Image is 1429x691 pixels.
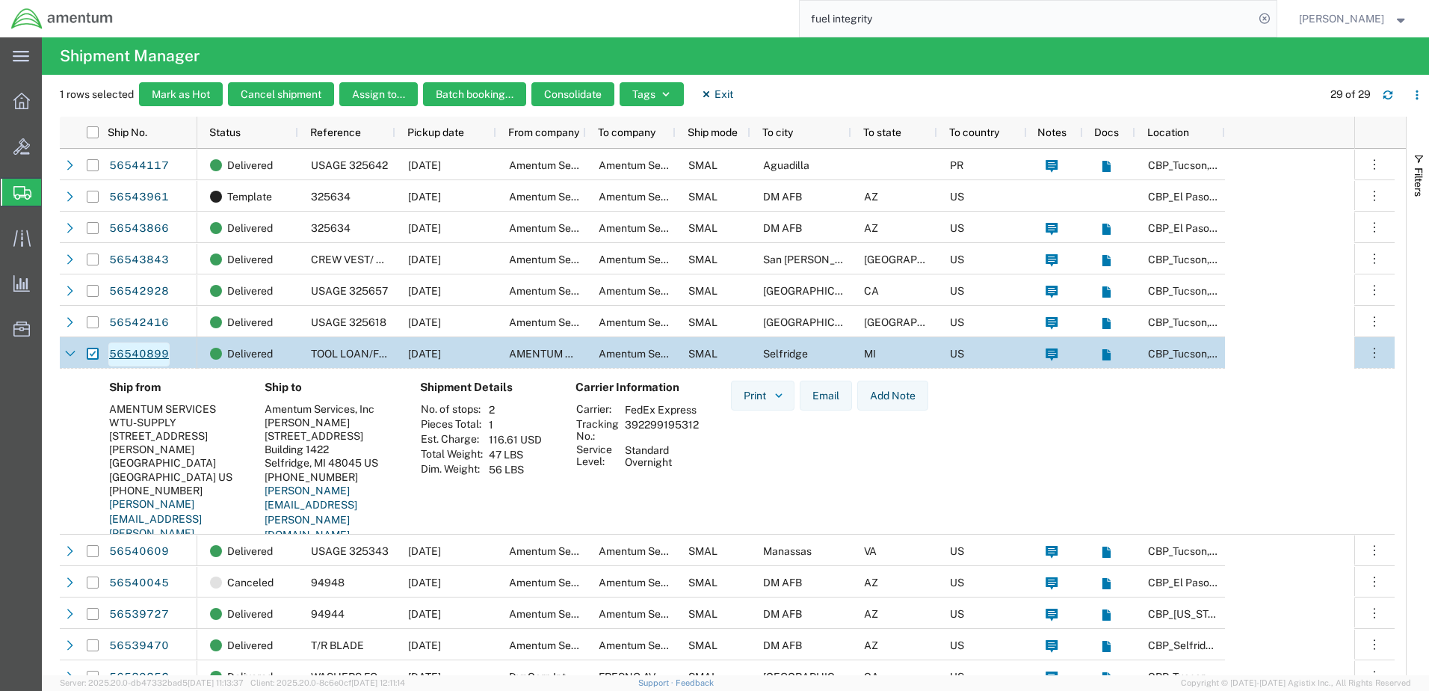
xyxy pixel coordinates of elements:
[688,191,717,203] span: SMAL
[575,443,620,470] th: Service Level:
[311,316,386,328] span: USAGE 325618
[10,7,114,30] img: logo
[1148,639,1389,651] span: CBP_Selfridge, MI_Great Lakes_DTM
[763,191,802,203] span: DM AFB
[763,639,802,651] span: DM AFB
[227,535,273,567] span: Delivered
[408,254,441,265] span: 08/19/2025
[688,348,717,360] span: SMAL
[864,671,879,683] span: CA
[763,316,870,328] span: El Paso
[408,348,441,360] span: 08/19/2025
[108,634,170,658] a: 56539470
[60,678,244,687] span: Server: 2025.20.0-db47332bad5
[109,470,241,484] div: [GEOGRAPHIC_DATA] US
[1148,608,1362,620] span: CBP_Oklahoma City, OK_NATC_OPS
[408,222,441,234] span: 08/19/2025
[227,275,273,307] span: Delivered
[763,285,870,297] span: NAS North Island
[484,447,547,462] td: 47 LBS
[950,671,964,683] span: US
[311,222,351,234] span: 325634
[227,212,273,244] span: Delivered
[108,666,170,690] a: 56539352
[950,191,964,203] span: US
[509,639,619,651] span: Amentum Services, Inc
[484,462,547,477] td: 56 LBS
[420,381,552,394] h4: Shipment Details
[108,126,147,138] span: Ship No.
[1148,222,1321,234] span: CBP_El Paso, TX_NLS_EFO
[311,639,364,651] span: T/R BLADE
[509,222,619,234] span: Amentum Services, Inc
[864,639,878,651] span: AZ
[1148,545,1318,557] span: CBP_Tucson, AZ_WTU
[311,254,415,265] span: CREW VEST/ 6 EACH
[599,545,709,557] span: Amentum Services, Inc
[227,181,272,212] span: Template
[209,126,241,138] span: Status
[509,254,619,265] span: Amentum Services, Inc
[864,577,878,589] span: AZ
[763,545,812,557] span: Manassas
[575,402,620,417] th: Carrier:
[763,254,869,265] span: San Angelo
[509,348,616,360] span: AMENTUM SERVICES
[1148,254,1318,265] span: CBP_Tucson, AZ_WTU
[188,678,244,687] span: [DATE] 11:13:37
[60,37,200,75] h4: Shipment Manager
[762,126,793,138] span: To city
[227,150,273,181] span: Delivered
[599,159,709,171] span: Amentum Services, Inc
[509,545,619,557] span: Amentum Services, Inc
[108,571,170,595] a: 56540045
[1181,677,1411,690] span: Copyright © [DATE]-[DATE] Agistix Inc., All Rights Reserved
[139,82,223,106] button: Mark as Hot
[108,154,170,178] a: 56544117
[108,311,170,335] a: 56542416
[731,381,794,411] button: Print
[265,416,396,429] div: [PERSON_NAME]
[688,285,717,297] span: SMAL
[599,348,709,360] span: Amentum Services, Inc
[311,159,388,171] span: USAGE 325642
[109,498,202,554] a: [PERSON_NAME][EMAIL_ADDRESS][PERSON_NAME][DOMAIN_NAME]
[250,678,405,687] span: Client: 2025.20.0-8c6e0cf
[949,126,999,138] span: To country
[227,567,274,598] span: Canceled
[599,577,709,589] span: Amentum Services, Inc
[420,462,484,477] th: Dim. Weight:
[599,254,709,265] span: Amentum Services, Inc
[688,639,717,651] span: SMAL
[688,254,717,265] span: SMAL
[1147,126,1189,138] span: Location
[265,456,396,470] div: Selfridge, MI 48045 US
[763,671,870,683] span: FRESNO
[620,82,684,106] button: Tags
[800,381,852,411] button: Email
[108,185,170,209] a: 56543961
[575,417,620,443] th: Tracking No.:
[227,244,273,275] span: Delivered
[408,545,441,557] span: 08/19/2025
[265,402,396,416] div: Amentum Services, Inc
[864,285,879,297] span: CA
[420,402,484,417] th: No. of stops:
[950,348,964,360] span: US
[311,285,388,297] span: USAGE 325657
[1413,168,1425,197] span: Filters
[950,285,964,297] span: US
[1148,316,1318,328] span: CBP_Tucson, AZ_WTU
[109,402,241,416] div: AMENTUM SERVICES
[509,671,636,683] span: DynCorp International LLC
[108,280,170,304] a: 56542928
[1148,671,1318,683] span: CBP_Tucson, AZ_WTU
[620,402,704,417] td: FedEx Express
[408,285,441,297] span: 08/19/2025
[688,545,717,557] span: SMAL
[408,577,441,589] span: 08/19/2025
[408,159,441,171] span: 08/19/2025
[1148,159,1318,171] span: CBP_Tucson, AZ_WTU
[227,598,273,630] span: Delivered
[228,82,334,106] button: Cancel shipment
